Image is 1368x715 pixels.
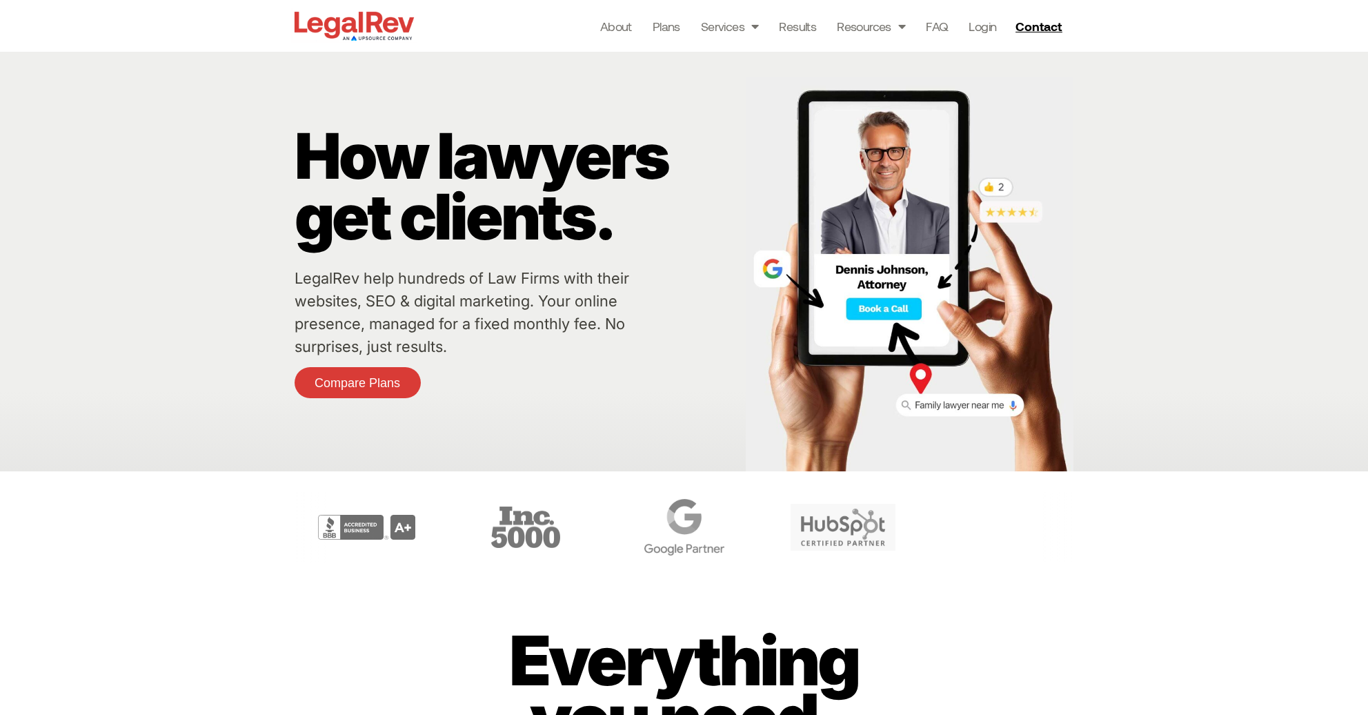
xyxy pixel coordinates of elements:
a: Login [969,17,996,36]
span: Compare Plans [315,377,400,389]
a: About [600,17,632,36]
nav: Menu [600,17,997,36]
span: Contact [1015,20,1062,32]
a: Compare Plans [295,367,421,398]
div: Carousel [291,492,1078,562]
div: 5 / 6 [767,492,919,562]
a: Plans [653,17,680,36]
div: 6 / 6 [926,492,1078,562]
div: 4 / 6 [608,492,760,562]
a: Results [779,17,816,36]
a: Services [701,17,759,36]
a: Resources [837,17,905,36]
a: Contact [1010,15,1071,37]
a: LegalRev help hundreds of Law Firms with their websites, SEO & digital marketing. Your online pre... [295,269,629,355]
a: FAQ [926,17,948,36]
div: 3 / 6 [450,492,602,562]
p: How lawyers get clients. [295,126,739,247]
div: 2 / 6 [291,492,443,562]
